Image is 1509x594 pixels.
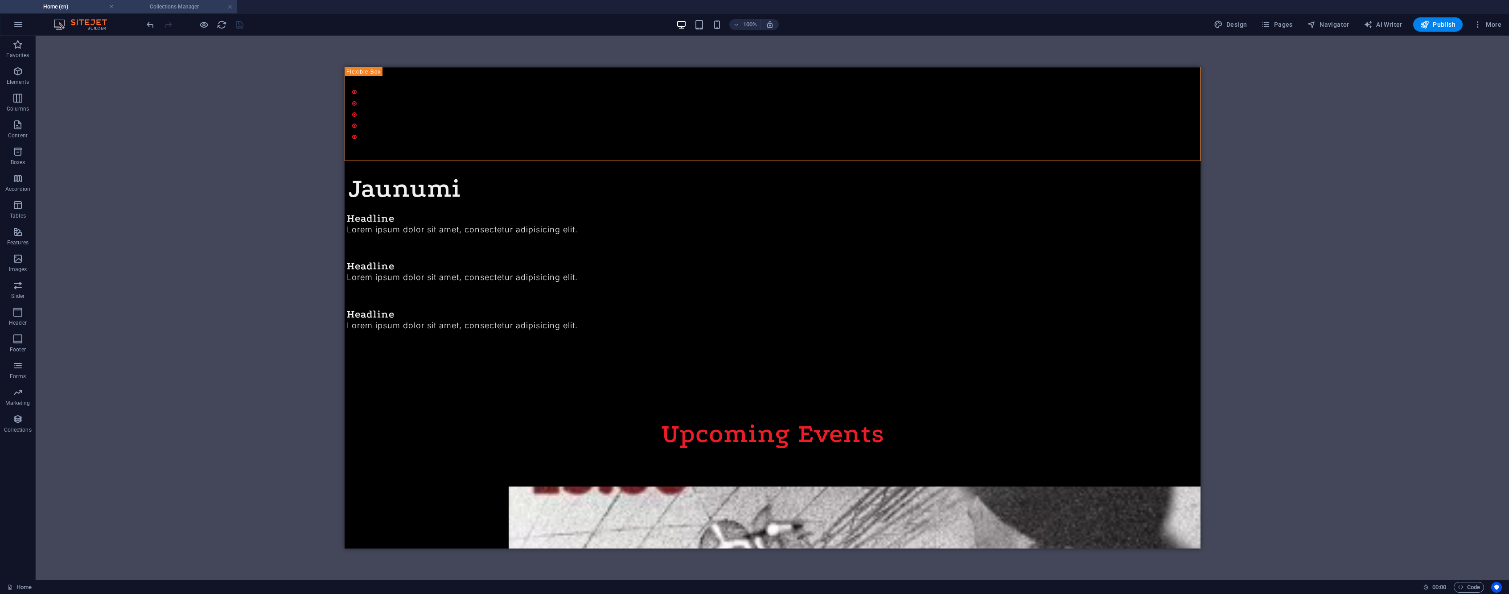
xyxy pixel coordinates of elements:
[10,346,26,353] p: Footer
[11,293,25,300] p: Slider
[1432,582,1446,593] span: 00 00
[1413,17,1463,32] button: Publish
[1491,582,1502,593] button: Usercentrics
[4,426,31,433] p: Collections
[145,20,156,30] i: Undo: / &nbsp; (12 -> 13) (Ctrl+Z)
[729,19,761,30] button: 100%
[1364,20,1402,29] span: AI Writer
[10,212,26,219] p: Tables
[6,52,29,59] p: Favorites
[145,19,156,30] button: undo
[743,19,757,30] h6: 100%
[198,19,209,30] button: Click here to leave preview mode and continue editing
[1439,584,1440,590] span: :
[1303,17,1353,32] button: Navigator
[766,21,774,29] i: On resize automatically adjust zoom level to fit chosen device.
[7,105,29,112] p: Columns
[2,225,679,281] a: HeadlineLorem ipsum dolor sit amet, consectetur adipisicing elit.
[2,177,679,233] a: HeadlineLorem ipsum dolor sit amet, consectetur adipisicing elit.
[11,159,25,166] p: Boxes
[1210,17,1251,32] button: Design
[216,19,227,30] button: reload
[1210,17,1251,32] div: Design (Ctrl+Alt+Y)
[1307,20,1349,29] span: Navigator
[1261,20,1292,29] span: Pages
[7,78,29,86] p: Elements
[1360,17,1406,32] button: AI Writer
[1470,17,1505,32] button: More
[7,582,32,593] a: Click to cancel selection. Double-click to open Pages
[51,19,118,30] img: Editor Logo
[1458,582,1480,593] span: Code
[1473,20,1501,29] span: More
[10,373,26,380] p: Forms
[2,129,679,186] a: HeadlineLorem ipsum dolor sit amet, consectetur adipisicing elit.
[1423,582,1447,593] h6: Session time
[9,319,27,326] p: Header
[5,186,30,193] p: Accordion
[1258,17,1296,32] button: Pages
[8,132,28,139] p: Content
[1454,582,1484,593] button: Code
[119,2,237,12] h4: Collections Manager
[5,400,30,407] p: Marketing
[1420,20,1456,29] span: Publish
[1214,20,1247,29] span: Design
[9,266,27,273] p: Images
[7,239,29,246] p: Features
